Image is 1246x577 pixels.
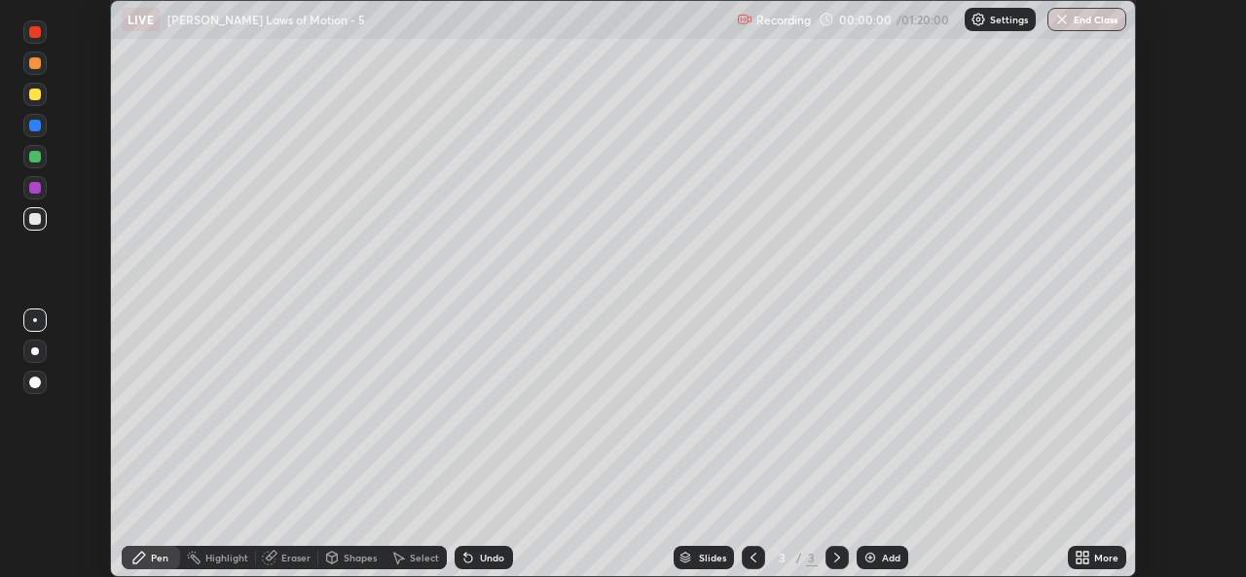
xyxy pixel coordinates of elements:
[1054,12,1070,27] img: end-class-cross
[1094,553,1118,562] div: More
[344,553,377,562] div: Shapes
[737,12,752,27] img: recording.375f2c34.svg
[773,552,792,563] div: 3
[756,13,811,27] p: Recording
[205,553,248,562] div: Highlight
[806,549,818,566] div: 3
[862,550,878,565] img: add-slide-button
[990,15,1028,24] p: Settings
[796,552,802,563] div: /
[971,12,986,27] img: class-settings-icons
[480,553,504,562] div: Undo
[167,12,365,27] p: [PERSON_NAME] Laws of Motion - 5
[281,553,311,562] div: Eraser
[128,12,154,27] p: LIVE
[882,553,900,562] div: Add
[699,553,726,562] div: Slides
[410,553,439,562] div: Select
[151,553,168,562] div: Pen
[1047,8,1126,31] button: End Class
